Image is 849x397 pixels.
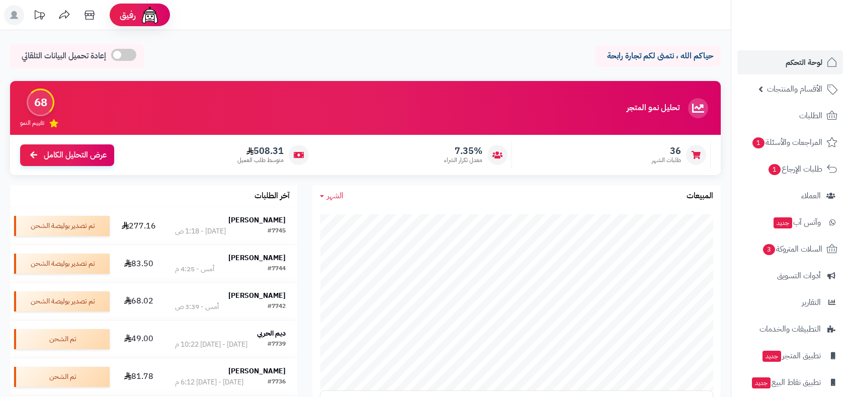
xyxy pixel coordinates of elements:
span: العملاء [801,189,821,203]
span: المراجعات والأسئلة [751,135,822,149]
p: حياكم الله ، نتمنى لكم تجارة رابحة [603,50,713,62]
a: الشهر [320,190,344,202]
h3: آخر الطلبات [254,192,290,201]
a: المراجعات والأسئلة1 [737,130,843,154]
a: تطبيق المتجرجديد [737,344,843,368]
div: تم الشحن [14,367,110,387]
img: logo-2.png [781,26,839,47]
span: 7.35% [444,145,482,156]
span: التقارير [802,295,821,309]
img: ai-face.png [140,5,160,25]
strong: [PERSON_NAME] [228,366,286,376]
a: العملاء [737,184,843,208]
div: [DATE] - 1:18 ص [175,226,226,236]
div: أمس - 3:39 ص [175,302,219,312]
div: #7739 [268,340,286,350]
span: عرض التحليل الكامل [44,149,107,161]
strong: [PERSON_NAME] [228,215,286,225]
span: جديد [774,217,792,228]
span: تقييم النمو [20,119,44,127]
span: 1 [752,137,765,148]
span: رفيق [120,9,136,21]
div: #7736 [268,377,286,387]
span: معدل تكرار الشراء [444,156,482,165]
td: 49.00 [114,321,163,358]
h3: تحليل نمو المتجر [627,104,680,113]
div: #7745 [268,226,286,236]
td: 81.78 [114,358,163,395]
a: تطبيق نقاط البيعجديد [737,370,843,394]
a: التقارير [737,290,843,314]
a: تحديثات المنصة [27,5,52,28]
span: إعادة تحميل البيانات التلقائي [22,50,106,62]
a: لوحة التحكم [737,50,843,74]
td: 68.02 [114,283,163,320]
div: [DATE] - [DATE] 6:12 م [175,377,243,387]
span: تطبيق نقاط البيع [751,375,821,389]
strong: ديم الحربي [257,328,286,339]
strong: [PERSON_NAME] [228,253,286,263]
div: تم تصدير بوليصة الشحن [14,291,110,311]
div: #7742 [268,302,286,312]
div: [DATE] - [DATE] 10:22 م [175,340,247,350]
td: 277.16 [114,207,163,245]
a: عرض التحليل الكامل [20,144,114,166]
span: الشهر [327,190,344,202]
a: طلبات الإرجاع1 [737,157,843,181]
span: 1 [769,164,781,175]
span: جديد [752,377,771,388]
a: وآتس آبجديد [737,210,843,234]
a: السلات المتروكة3 [737,237,843,261]
a: التطبيقات والخدمات [737,317,843,341]
span: 36 [652,145,681,156]
span: أدوات التسويق [777,269,821,283]
span: متوسط طلب العميل [237,156,284,165]
span: السلات المتروكة [762,242,822,256]
span: طلبات الإرجاع [768,162,822,176]
td: 83.50 [114,245,163,282]
span: وآتس آب [773,215,821,229]
div: تم الشحن [14,329,110,349]
span: الطلبات [799,109,822,123]
div: تم تصدير بوليصة الشحن [14,216,110,236]
a: الطلبات [737,104,843,128]
h3: المبيعات [687,192,713,201]
span: التطبيقات والخدمات [759,322,821,336]
div: أمس - 4:25 م [175,264,214,274]
span: جديد [762,351,781,362]
a: أدوات التسويق [737,264,843,288]
span: لوحة التحكم [786,55,822,69]
span: 508.31 [237,145,284,156]
span: الأقسام والمنتجات [767,82,822,96]
span: 3 [763,244,775,255]
div: #7744 [268,264,286,274]
div: تم تصدير بوليصة الشحن [14,254,110,274]
span: طلبات الشهر [652,156,681,165]
strong: [PERSON_NAME] [228,290,286,301]
span: تطبيق المتجر [761,349,821,363]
